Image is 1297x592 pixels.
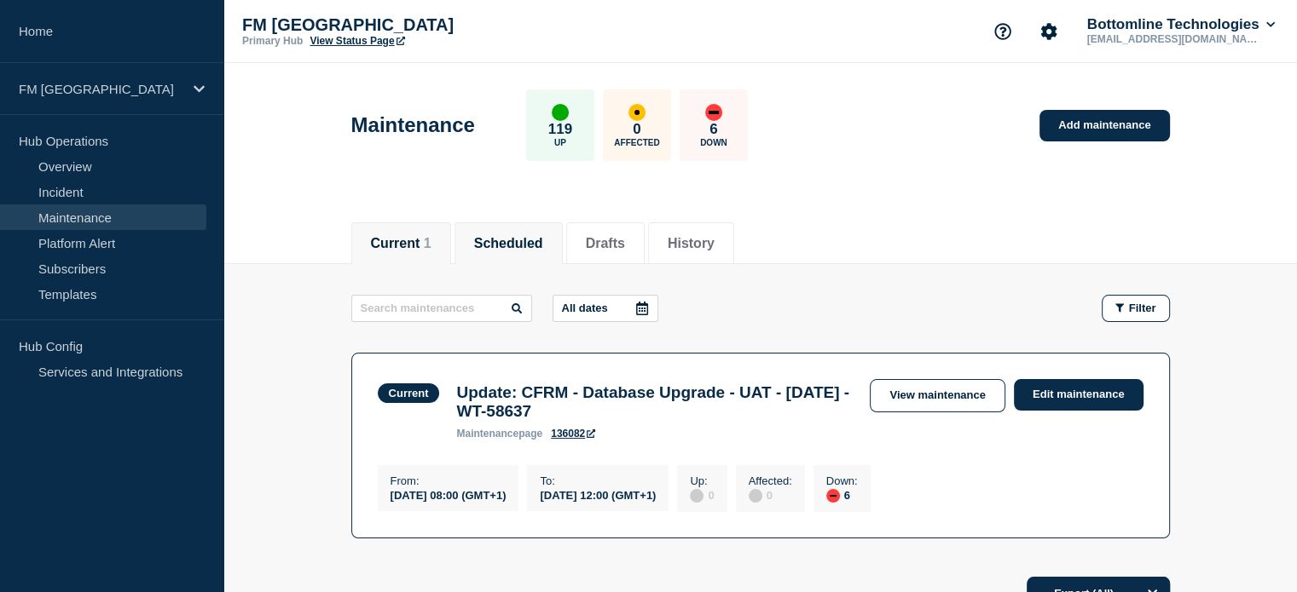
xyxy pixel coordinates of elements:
p: Up [554,138,566,147]
button: Scheduled [474,236,543,251]
button: Filter [1102,295,1170,322]
div: down [705,104,722,121]
div: [DATE] 12:00 (GMT+1) [540,487,656,502]
div: down [826,489,840,503]
p: 119 [548,121,572,138]
p: Down : [826,474,858,487]
button: Bottomline Technologies [1084,16,1278,33]
a: Add maintenance [1039,110,1169,141]
p: All dates [562,302,608,314]
div: affected [628,104,646,121]
input: Search maintenances [351,295,532,322]
div: disabled [749,489,762,503]
div: disabled [690,489,704,503]
span: maintenance [456,428,518,440]
button: Support [985,14,1021,49]
p: Down [700,138,727,147]
h1: Maintenance [351,113,475,137]
p: From : [391,474,507,487]
a: View maintenance [870,379,1005,412]
div: Current [389,387,429,399]
button: Drafts [586,236,625,251]
a: Edit maintenance [1014,379,1144,411]
div: 0 [749,487,792,503]
a: 136082 [551,428,595,440]
p: FM [GEOGRAPHIC_DATA] [19,82,182,96]
p: To : [540,474,656,487]
p: Affected : [749,474,792,487]
p: 0 [633,121,640,138]
button: History [668,236,715,251]
h3: Update: CFRM - Database Upgrade - UAT - [DATE] - WT-58637 [456,383,853,421]
button: Account settings [1031,14,1067,49]
a: View Status Page [310,35,404,47]
p: page [456,428,542,440]
div: [DATE] 08:00 (GMT+1) [391,487,507,502]
p: [EMAIL_ADDRESS][DOMAIN_NAME] [1084,33,1261,45]
span: Filter [1129,302,1156,314]
button: Current 1 [371,236,431,251]
span: 1 [424,236,431,250]
div: up [552,104,569,121]
p: 6 [709,121,717,138]
div: 6 [826,487,858,503]
p: Up : [690,474,714,487]
button: All dates [553,295,658,322]
p: Affected [614,138,659,147]
div: 0 [690,487,714,503]
p: FM [GEOGRAPHIC_DATA] [242,15,583,35]
p: Primary Hub [242,35,303,47]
